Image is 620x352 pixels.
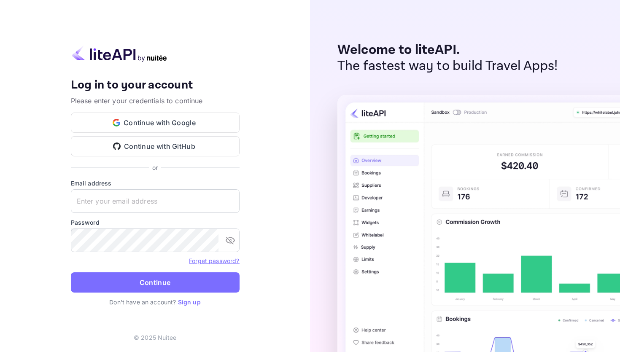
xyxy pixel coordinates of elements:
[71,179,240,188] label: Email address
[152,163,158,172] p: or
[71,298,240,306] p: Don't have an account?
[71,78,240,93] h4: Log in to your account
[71,136,240,156] button: Continue with GitHub
[337,42,558,58] p: Welcome to liteAPI.
[71,189,240,213] input: Enter your email address
[71,272,240,293] button: Continue
[71,113,240,133] button: Continue with Google
[189,257,239,264] a: Forget password?
[178,298,201,306] a: Sign up
[71,96,240,106] p: Please enter your credentials to continue
[71,46,168,62] img: liteapi
[337,58,558,74] p: The fastest way to build Travel Apps!
[134,333,176,342] p: © 2025 Nuitee
[189,256,239,265] a: Forget password?
[222,232,239,249] button: toggle password visibility
[71,218,240,227] label: Password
